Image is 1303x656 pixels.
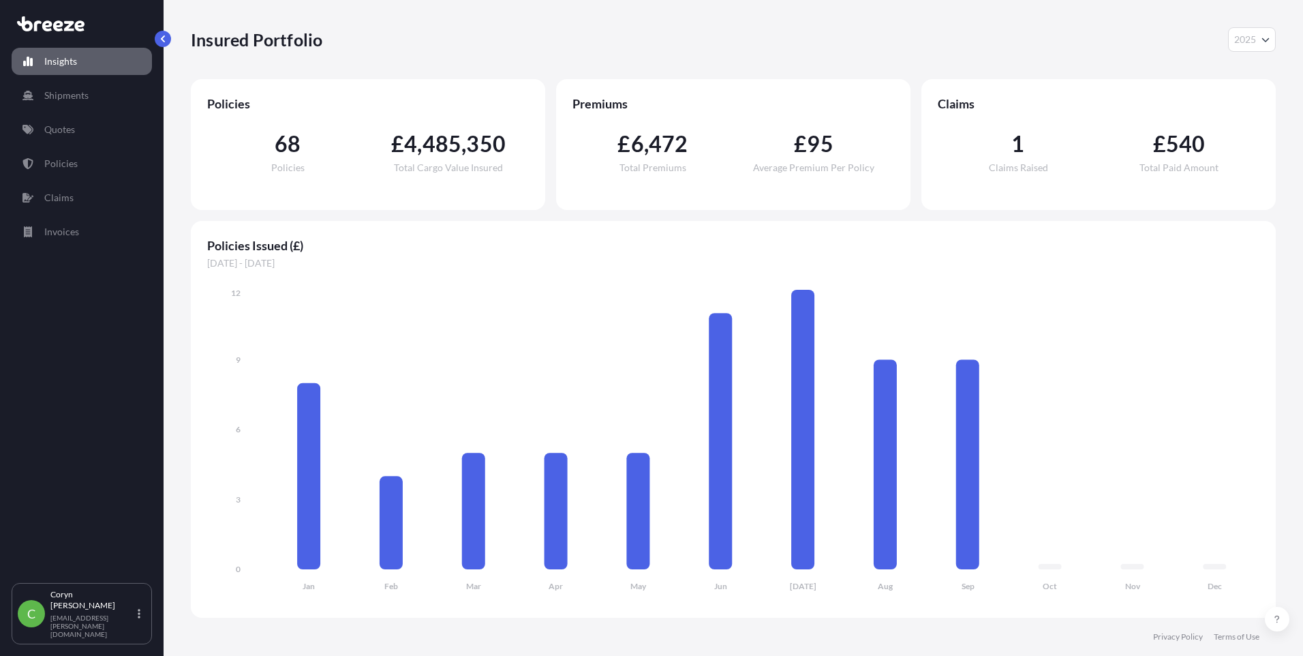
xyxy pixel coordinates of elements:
[1208,581,1222,591] tspan: Dec
[938,95,1259,112] span: Claims
[989,163,1048,173] span: Claims Raised
[466,133,506,155] span: 350
[44,123,75,136] p: Quotes
[417,133,422,155] span: ,
[1011,133,1024,155] span: 1
[12,82,152,109] a: Shipments
[303,581,315,591] tspan: Jan
[1153,133,1166,155] span: £
[617,133,630,155] span: £
[619,163,686,173] span: Total Premiums
[12,150,152,177] a: Policies
[236,564,241,574] tspan: 0
[12,116,152,143] a: Quotes
[649,133,688,155] span: 472
[12,218,152,245] a: Invoices
[1043,581,1057,591] tspan: Oct
[572,95,894,112] span: Premiums
[275,133,301,155] span: 68
[44,89,89,102] p: Shipments
[714,581,727,591] tspan: Jun
[207,256,1259,270] span: [DATE] - [DATE]
[404,133,417,155] span: 4
[12,48,152,75] a: Insights
[1125,581,1141,591] tspan: Nov
[44,225,79,239] p: Invoices
[44,157,78,170] p: Policies
[207,95,529,112] span: Policies
[391,133,404,155] span: £
[878,581,893,591] tspan: Aug
[44,191,74,205] p: Claims
[549,581,563,591] tspan: Apr
[962,581,975,591] tspan: Sep
[644,133,649,155] span: ,
[191,29,322,50] p: Insured Portfolio
[794,133,807,155] span: £
[1228,27,1276,52] button: Year Selector
[394,163,503,173] span: Total Cargo Value Insured
[1234,33,1256,46] span: 2025
[1214,631,1259,642] a: Terms of Use
[236,355,241,365] tspan: 9
[12,184,152,211] a: Claims
[631,133,644,155] span: 6
[231,288,241,298] tspan: 12
[807,133,833,155] span: 95
[384,581,398,591] tspan: Feb
[423,133,462,155] span: 485
[271,163,305,173] span: Policies
[236,494,241,505] tspan: 3
[1139,163,1218,173] span: Total Paid Amount
[207,237,1259,254] span: Policies Issued (£)
[44,55,77,68] p: Insights
[50,589,135,611] p: Coryn [PERSON_NAME]
[1153,631,1203,642] a: Privacy Policy
[50,614,135,638] p: [EMAIL_ADDRESS][PERSON_NAME][DOMAIN_NAME]
[790,581,816,591] tspan: [DATE]
[753,163,874,173] span: Average Premium Per Policy
[1166,133,1206,155] span: 540
[236,424,241,434] tspan: 6
[27,607,35,621] span: C
[466,581,481,591] tspan: Mar
[630,581,647,591] tspan: May
[461,133,466,155] span: ,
